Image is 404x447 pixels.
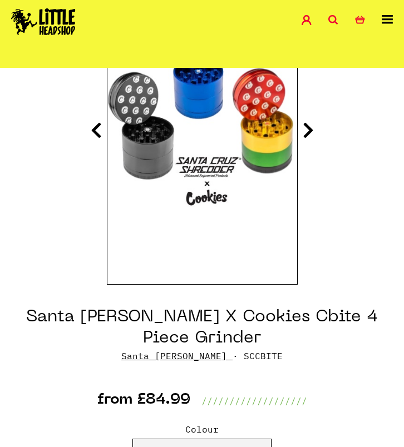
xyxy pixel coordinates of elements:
[107,3,297,240] img: Santa Cruz X Cookies Cbite 4 Piece Grinder image 1
[97,394,190,408] p: from £84.99
[121,349,283,362] p: · SCCBITE
[201,394,307,408] p: ///////////////////
[132,423,272,436] label: Colour
[11,307,393,349] h1: Santa [PERSON_NAME] X Cookies Cbite 4 Piece Grinder
[121,350,227,361] a: Santa [PERSON_NAME]
[11,8,76,35] img: Little Head Shop Logo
